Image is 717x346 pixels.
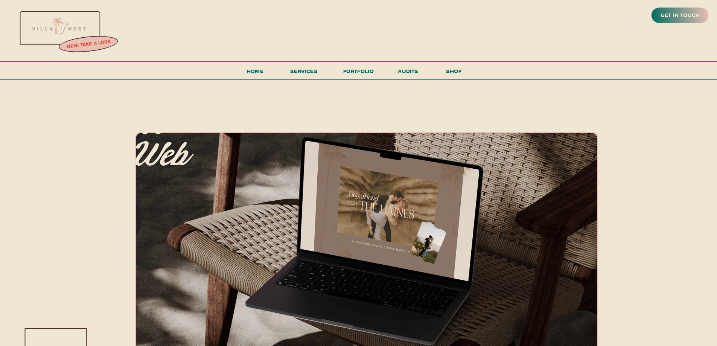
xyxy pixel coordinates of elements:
[397,66,420,79] a: audits
[11,109,190,215] p: All-inclusive branding, web design & copy
[288,66,320,80] a: services
[659,10,701,21] a: get in touch
[244,66,267,80] a: Home
[436,66,472,79] a: shop
[58,37,119,52] a: new! take a look
[341,66,376,80] a: portfolio
[290,67,318,75] span: services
